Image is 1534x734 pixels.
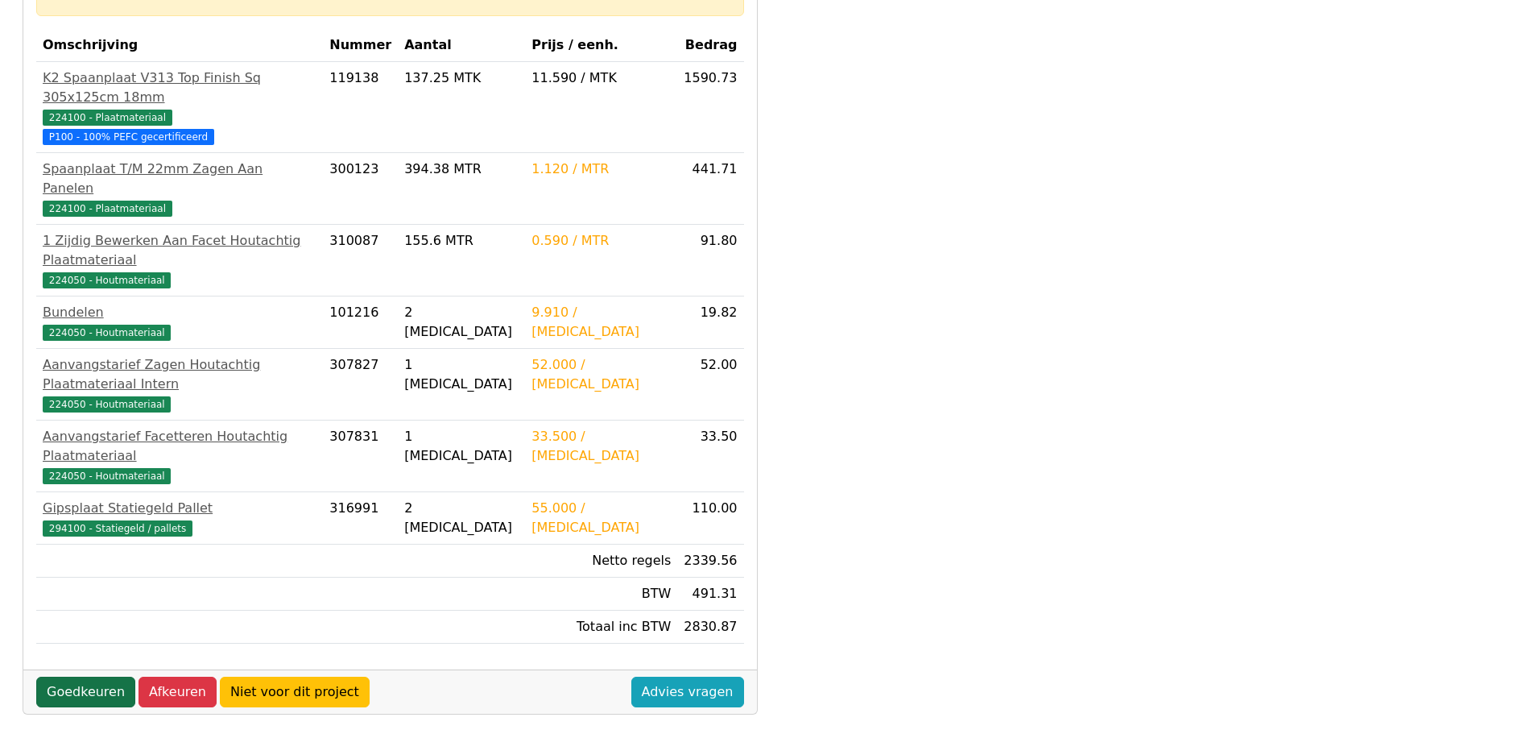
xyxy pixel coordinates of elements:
[43,468,171,484] span: 224050 - Houtmateriaal
[531,355,671,394] div: 52.000 / [MEDICAL_DATA]
[139,677,217,707] a: Afkeuren
[43,396,171,413] span: 224050 - Houtmateriaal
[43,272,171,288] span: 224050 - Houtmateriaal
[404,499,519,537] div: 2 [MEDICAL_DATA]
[43,303,316,342] a: Bundelen224050 - Houtmateriaal
[323,297,398,349] td: 101216
[531,499,671,537] div: 55.000 / [MEDICAL_DATA]
[677,545,743,578] td: 2339.56
[43,325,171,341] span: 224050 - Houtmateriaal
[525,545,677,578] td: Netto regels
[398,29,525,62] th: Aantal
[43,499,316,518] div: Gipsplaat Statiegeld Pallet
[43,499,316,537] a: Gipsplaat Statiegeld Pallet294100 - Statiegeld / pallets
[525,611,677,644] td: Totaal inc BTW
[677,225,743,297] td: 91.80
[43,427,316,466] div: Aanvangstarief Facetteren Houtachtig Plaatmateriaal
[43,68,316,107] div: K2 Spaanplaat V313 Top Finish Sq 305x125cm 18mm
[404,231,519,251] div: 155.6 MTR
[677,611,743,644] td: 2830.87
[323,349,398,421] td: 307827
[323,421,398,492] td: 307831
[531,427,671,466] div: 33.500 / [MEDICAL_DATA]
[43,427,316,485] a: Aanvangstarief Facetteren Houtachtig Plaatmateriaal224050 - Houtmateriaal
[631,677,744,707] a: Advies vragen
[43,231,316,289] a: 1 Zijdig Bewerken Aan Facet Houtachtig Plaatmateriaal224050 - Houtmateriaal
[677,492,743,545] td: 110.00
[677,153,743,225] td: 441.71
[677,29,743,62] th: Bedrag
[323,153,398,225] td: 300123
[677,578,743,611] td: 491.31
[36,677,135,707] a: Goedkeuren
[43,303,316,322] div: Bundelen
[531,231,671,251] div: 0.590 / MTR
[43,355,316,394] div: Aanvangstarief Zagen Houtachtig Plaatmateriaal Intern
[43,160,316,218] a: Spaanplaat T/M 22mm Zagen Aan Panelen224100 - Plaatmateriaal
[677,349,743,421] td: 52.00
[531,160,671,179] div: 1.120 / MTR
[220,677,370,707] a: Niet voor dit project
[677,421,743,492] td: 33.50
[43,110,172,126] span: 224100 - Plaatmateriaal
[404,68,519,88] div: 137.25 MTK
[43,520,192,537] span: 294100 - Statiegeld / pallets
[43,201,172,217] span: 224100 - Plaatmateriaal
[43,129,214,145] span: P100 - 100% PEFC gecertificeerd
[404,427,519,466] div: 1 [MEDICAL_DATA]
[677,297,743,349] td: 19.82
[43,231,316,270] div: 1 Zijdig Bewerken Aan Facet Houtachtig Plaatmateriaal
[43,355,316,413] a: Aanvangstarief Zagen Houtachtig Plaatmateriaal Intern224050 - Houtmateriaal
[404,160,519,179] div: 394.38 MTR
[323,29,398,62] th: Nummer
[525,578,677,611] td: BTW
[677,62,743,153] td: 1590.73
[323,492,398,545] td: 316991
[43,160,316,198] div: Spaanplaat T/M 22mm Zagen Aan Panelen
[36,29,323,62] th: Omschrijving
[404,303,519,342] div: 2 [MEDICAL_DATA]
[323,62,398,153] td: 119138
[531,68,671,88] div: 11.590 / MTK
[404,355,519,394] div: 1 [MEDICAL_DATA]
[43,68,316,146] a: K2 Spaanplaat V313 Top Finish Sq 305x125cm 18mm224100 - Plaatmateriaal P100 - 100% PEFC gecertifi...
[525,29,677,62] th: Prijs / eenh.
[531,303,671,342] div: 9.910 / [MEDICAL_DATA]
[323,225,398,297] td: 310087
